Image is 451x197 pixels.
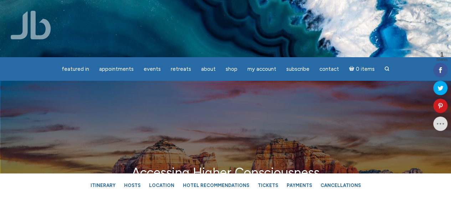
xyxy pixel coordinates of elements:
span: 0 items [355,67,374,72]
a: Payments [283,179,316,192]
span: Retreats [171,66,191,72]
a: My Account [243,62,281,76]
span: My Account [247,66,276,72]
a: Hotel Recommendations [179,179,253,192]
a: Subscribe [282,62,314,76]
a: Location [145,179,178,192]
a: Tickets [254,179,282,192]
a: Itinerary [87,179,119,192]
span: Contact [319,66,339,72]
i: Cart [349,66,356,72]
a: Appointments [95,62,138,76]
a: Cancellations [317,179,364,192]
span: 1 [436,51,447,58]
span: Appointments [99,66,134,72]
a: Cart0 items [345,61,379,76]
span: Shop [226,66,237,72]
span: Events [144,66,161,72]
a: Retreats [166,62,195,76]
span: Subscribe [286,66,309,72]
a: Contact [315,62,343,76]
a: Shop [221,62,242,76]
span: About [201,66,216,72]
a: Events [139,62,165,76]
a: Hosts [121,179,144,192]
img: Jamie Butler. The Everyday Medium [11,11,51,39]
a: featured in [57,62,93,76]
a: About [197,62,220,76]
span: Shares [436,58,447,61]
span: featured in [62,66,89,72]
